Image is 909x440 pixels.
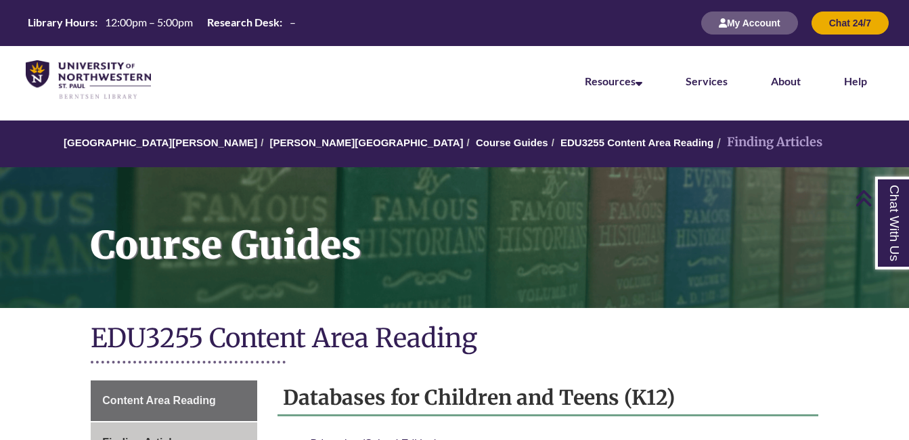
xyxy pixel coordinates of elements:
a: Back to Top [855,189,906,207]
h2: Databases for Children and Teens (K12) [278,380,818,416]
th: Library Hours: [22,15,99,30]
th: Research Desk: [202,15,284,30]
li: Finding Articles [713,133,822,152]
h1: EDU3255 Content Area Reading [91,322,818,357]
span: Content Area Reading [102,395,215,406]
a: [GEOGRAPHIC_DATA][PERSON_NAME] [64,137,257,148]
a: My Account [701,17,798,28]
a: EDU3255 Content Area Reading [560,137,713,148]
a: Services [686,74,728,87]
button: My Account [701,12,798,35]
a: Hours Today [22,15,301,31]
img: UNWSP Library Logo [26,60,151,100]
a: [PERSON_NAME][GEOGRAPHIC_DATA] [269,137,463,148]
h1: Course Guides [76,167,909,290]
a: Content Area Reading [91,380,257,421]
table: Hours Today [22,15,301,30]
span: 12:00pm – 5:00pm [105,16,193,28]
a: About [771,74,801,87]
a: Resources [585,74,642,87]
a: Chat 24/7 [812,17,889,28]
a: Help [844,74,867,87]
button: Chat 24/7 [812,12,889,35]
span: – [290,16,296,28]
a: Course Guides [476,137,548,148]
